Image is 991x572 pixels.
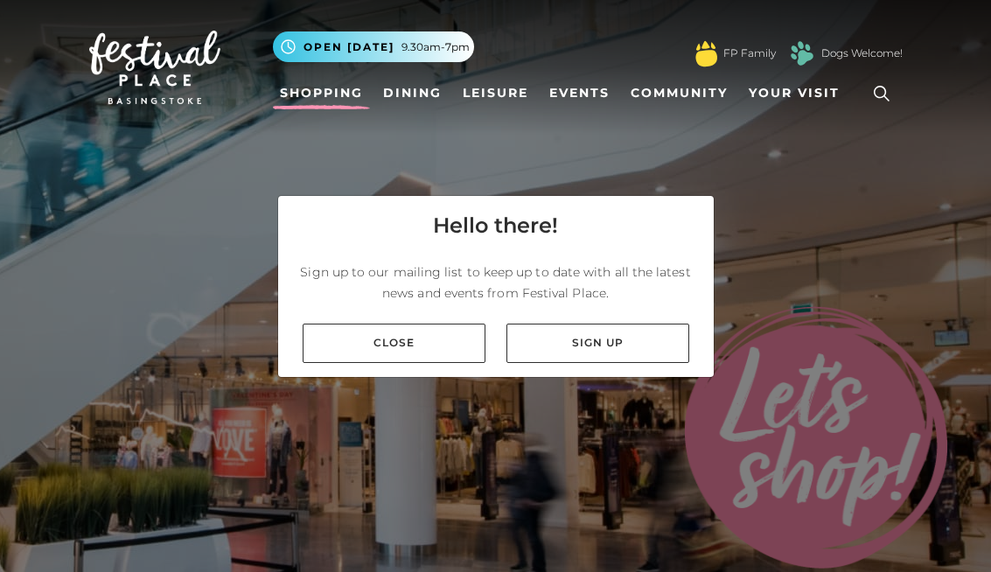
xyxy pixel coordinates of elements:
[542,77,617,109] a: Events
[273,77,370,109] a: Shopping
[624,77,735,109] a: Community
[89,31,220,104] img: Festival Place Logo
[273,31,474,62] button: Open [DATE] 9.30am-7pm
[506,324,689,363] a: Sign up
[821,45,903,61] a: Dogs Welcome!
[749,84,840,102] span: Your Visit
[376,77,449,109] a: Dining
[303,324,485,363] a: Close
[401,39,470,55] span: 9.30am-7pm
[456,77,535,109] a: Leisure
[433,210,558,241] h4: Hello there!
[723,45,776,61] a: FP Family
[742,77,855,109] a: Your Visit
[304,39,394,55] span: Open [DATE]
[292,262,700,303] p: Sign up to our mailing list to keep up to date with all the latest news and events from Festival ...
